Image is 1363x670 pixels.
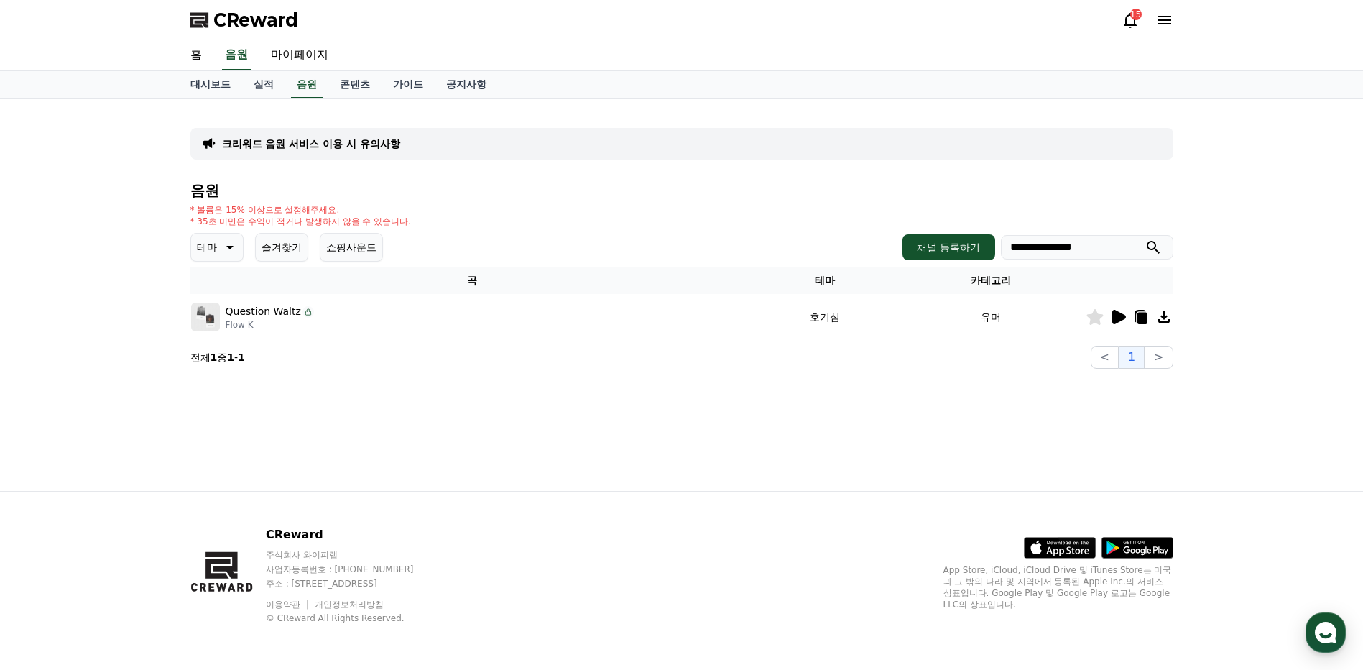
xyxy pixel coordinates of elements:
button: 채널 등록하기 [902,234,994,260]
a: 개인정보처리방침 [315,600,384,610]
a: 설정 [185,456,276,492]
a: 콘텐츠 [328,71,382,98]
div: 15 [1130,9,1142,20]
strong: 1 [211,352,218,363]
p: © CReward All Rights Reserved. [266,612,441,624]
a: 가이드 [382,71,435,98]
p: 주식회사 와이피랩 [266,549,441,561]
span: 홈 [45,477,54,489]
th: 곡 [190,267,754,294]
span: CReward [213,9,298,32]
p: CReward [266,526,441,543]
a: 15 [1122,12,1139,29]
strong: 1 [227,352,234,363]
p: 주소 : [STREET_ADDRESS] [266,578,441,589]
a: CReward [190,9,298,32]
button: 테마 [190,233,244,262]
td: 호기심 [754,294,897,340]
th: 카테고리 [897,267,1086,294]
button: 쇼핑사운드 [320,233,383,262]
p: Question Waltz [226,304,301,319]
p: 테마 [197,237,217,257]
th: 테마 [754,267,897,294]
p: 전체 중 - [190,350,245,364]
a: 공지사항 [435,71,498,98]
a: 홈 [4,456,95,492]
strong: 1 [238,352,245,363]
img: music [191,303,220,331]
button: 즐겨찾기 [255,233,308,262]
a: 홈 [179,40,213,70]
a: 대시보드 [179,71,242,98]
button: > [1145,346,1173,369]
td: 유머 [897,294,1086,340]
h4: 음원 [190,183,1173,198]
a: 실적 [242,71,285,98]
a: 이용약관 [266,600,311,610]
span: 대화 [131,478,149,490]
a: 대화 [95,456,185,492]
a: 마이페이지 [259,40,340,70]
span: 설정 [222,477,239,489]
button: 1 [1119,346,1145,369]
a: 음원 [222,40,251,70]
p: 사업자등록번호 : [PHONE_NUMBER] [266,564,441,575]
a: 음원 [291,71,323,98]
p: App Store, iCloud, iCloud Drive 및 iTunes Store는 미국과 그 밖의 나라 및 지역에서 등록된 Apple Inc.의 서비스 상표입니다. Goo... [943,564,1173,610]
a: 크리워드 음원 서비스 이용 시 유의사항 [222,137,400,151]
p: * 볼륨은 15% 이상으로 설정해주세요. [190,204,412,216]
button: < [1091,346,1119,369]
p: Flow K [226,319,314,331]
p: * 35초 미만은 수익이 적거나 발생하지 않을 수 있습니다. [190,216,412,227]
